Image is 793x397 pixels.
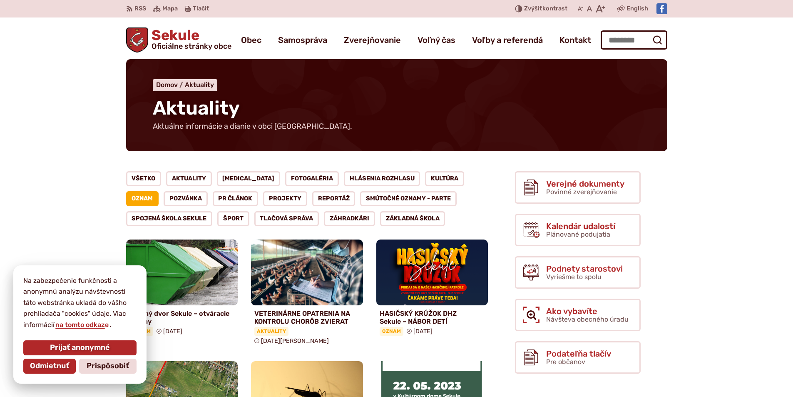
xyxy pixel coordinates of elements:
[152,42,231,50] span: Oficiálne stránky obce
[546,315,629,323] span: Návšteva obecného úradu
[23,340,137,355] button: Prijať anonymné
[153,122,353,131] p: Aktuálne informácie a dianie v obci [GEOGRAPHIC_DATA].
[254,211,319,226] a: Tlačová správa
[546,264,623,273] span: Podnety starostovi
[344,171,420,186] a: Hlásenia rozhlasu
[626,4,648,14] span: English
[30,362,69,371] span: Odmietnuť
[418,28,455,52] a: Voľný čas
[126,240,238,339] a: Zberný dvor Sekule – otváracie hodiny Oznam [DATE]
[217,171,281,186] a: [MEDICAL_DATA]
[360,191,457,206] a: Smútočné oznamy - parte
[559,28,591,52] a: Kontakt
[625,4,650,14] a: English
[546,179,624,188] span: Verejné dokumenty
[425,171,464,186] a: Kultúra
[126,211,213,226] a: Spojená škola Sekule
[254,310,360,325] h4: VETERINÁRNE OPATRENIA NA KONTROLU CHORÔB ZVIERAT
[162,4,178,14] span: Mapa
[324,211,375,226] a: Záhradkári
[546,349,611,358] span: Podateľňa tlačív
[126,171,162,186] a: Všetko
[546,273,602,281] span: Vyriešme to spolu
[515,214,641,246] a: Kalendár udalostí Plánované podujatia
[79,359,137,374] button: Prispôsobiť
[344,28,401,52] a: Zverejňovanie
[185,81,214,89] a: Aktuality
[213,191,259,206] a: PR článok
[546,230,610,238] span: Plánované podujatia
[153,97,240,120] span: Aktuality
[524,5,567,12] span: kontrast
[148,28,231,50] span: Sekule
[278,28,327,52] a: Samospráva
[524,5,542,12] span: Zvýšiť
[164,191,208,206] a: Pozvánka
[376,240,488,339] a: HASIČSKÝ KRÚŽOK DHZ Sekule – NÁBOR DETÍ Oznam [DATE]
[126,27,149,52] img: Prejsť na domovskú stránku
[217,211,249,226] a: Šport
[156,81,178,89] span: Domov
[261,337,329,345] span: [DATE][PERSON_NAME]
[23,359,76,374] button: Odmietnuť
[50,343,110,352] span: Prijať anonymné
[126,191,159,206] a: Oznam
[285,171,339,186] a: Fotogaléria
[263,191,307,206] a: Projekty
[546,222,615,231] span: Kalendár udalostí
[472,28,543,52] a: Voľby a referendá
[656,3,667,14] img: Prejsť na Facebook stránku
[380,327,403,335] span: Oznam
[193,5,209,12] span: Tlačiť
[251,240,363,348] a: VETERINÁRNE OPATRENIA NA KONTROLU CHORÔB ZVIERAT Aktuality [DATE][PERSON_NAME]
[87,362,129,371] span: Prispôsobiť
[546,188,617,196] span: Povinné zverejňovanie
[23,275,137,330] p: Na zabezpečenie funkčnosti a anonymnú analýzu návštevnosti táto webstránka ukladá do vášho prehli...
[129,310,235,325] h4: Zberný dvor Sekule – otváracie hodiny
[156,81,185,89] a: Domov
[413,328,433,335] span: [DATE]
[166,171,212,186] a: Aktuality
[134,4,146,14] span: RSS
[312,191,355,206] a: Reportáž
[546,307,629,316] span: Ako vybavíte
[241,28,261,52] a: Obec
[55,321,109,329] a: na tomto odkaze
[515,256,641,289] a: Podnety starostovi Vyriešme to spolu
[515,299,641,331] a: Ako vybavíte Návšteva obecného úradu
[163,328,182,335] span: [DATE]
[546,358,585,366] span: Pre občanov
[380,310,485,325] h4: HASIČSKÝ KRÚŽOK DHZ Sekule – NÁBOR DETÍ
[380,211,445,226] a: Základná škola
[126,27,232,52] a: Logo Sekule, prejsť na domovskú stránku.
[254,327,288,335] span: Aktuality
[515,171,641,204] a: Verejné dokumenty Povinné zverejňovanie
[515,341,641,374] a: Podateľňa tlačív Pre občanov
